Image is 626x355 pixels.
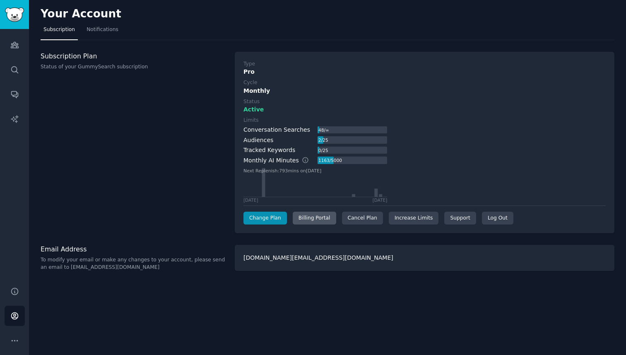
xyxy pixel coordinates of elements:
a: Subscription [41,23,78,40]
div: 1163 / 5000 [318,157,343,164]
div: 48 / ∞ [318,126,330,134]
div: Limits [243,117,259,124]
h2: Your Account [41,7,121,21]
div: Type [243,60,255,68]
div: 0 / 25 [318,147,329,154]
div: 2 / 25 [318,136,329,144]
div: Cycle [243,79,257,87]
div: Conversation Searches [243,126,310,134]
a: Support [444,212,476,225]
div: Pro [243,68,606,76]
div: Tracked Keywords [243,146,295,155]
text: Next Replenish: 793 mins on [DATE] [243,168,321,173]
span: Notifications [87,26,118,34]
div: [DATE] [373,197,388,203]
div: [DATE] [243,197,258,203]
p: To modify your email or make any changes to your account, please send an email to [EMAIL_ADDRESS]... [41,256,226,271]
div: Monthly AI Minutes [243,156,318,165]
p: Status of your GummySearch subscription [41,63,226,71]
div: Status [243,98,260,106]
span: Subscription [43,26,75,34]
div: Log Out [482,212,513,225]
span: Active [243,105,264,114]
div: Audiences [243,136,273,145]
div: Monthly [243,87,606,95]
a: Notifications [84,23,121,40]
div: Cancel Plan [342,212,383,225]
a: Increase Limits [389,212,439,225]
img: GummySearch logo [5,7,24,22]
h3: Subscription Plan [41,52,226,60]
h3: Email Address [41,245,226,254]
a: Change Plan [243,212,287,225]
div: Billing Portal [293,212,336,225]
div: [DOMAIN_NAME][EMAIL_ADDRESS][DOMAIN_NAME] [235,245,614,271]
